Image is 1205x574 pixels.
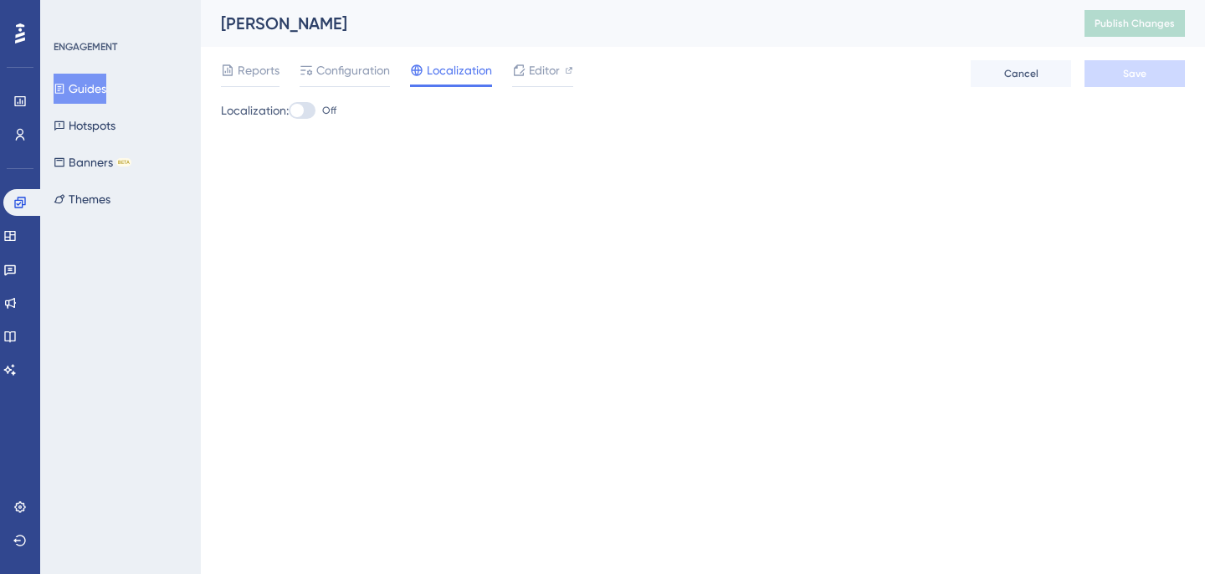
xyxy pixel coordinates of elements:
button: Guides [54,74,106,104]
span: Publish Changes [1095,17,1175,30]
div: [PERSON_NAME] [221,12,1043,35]
button: Themes [54,184,110,214]
div: BETA [116,158,131,167]
span: Off [322,104,336,117]
span: Configuration [316,60,390,80]
button: BannersBETA [54,147,131,177]
span: Reports [238,60,279,80]
div: Localization: [221,100,1185,120]
span: Editor [529,60,560,80]
button: Cancel [971,60,1071,87]
button: Publish Changes [1084,10,1185,37]
span: Localization [427,60,492,80]
span: Cancel [1004,67,1038,80]
button: Save [1084,60,1185,87]
span: Save [1123,67,1146,80]
div: ENGAGEMENT [54,40,117,54]
button: Hotspots [54,110,115,141]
